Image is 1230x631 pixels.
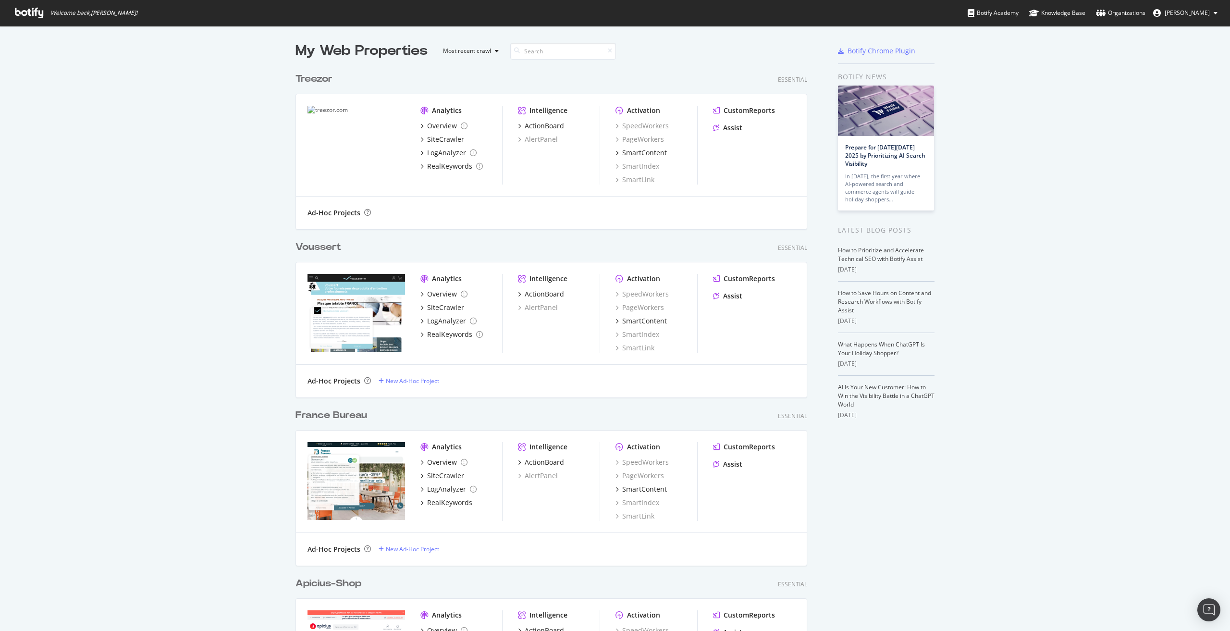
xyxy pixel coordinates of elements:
a: What Happens When ChatGPT Is Your Holiday Shopper? [838,340,925,357]
div: Ad-Hoc Projects [307,376,360,386]
a: SmartContent [615,484,667,494]
a: CustomReports [713,106,775,115]
div: Intelligence [529,274,567,284]
div: Apicius-Shop [295,577,361,591]
a: LogAnalyzer [420,316,477,326]
div: Analytics [432,610,462,620]
div: SpeedWorkers [615,458,669,467]
div: Activation [627,274,660,284]
div: SmartContent [622,484,667,494]
a: Overview [420,289,467,299]
div: In [DATE], the first year where AI-powered search and commerce agents will guide holiday shoppers… [845,173,927,203]
div: SmartContent [622,148,667,158]
div: Latest Blog Posts [838,225,935,235]
a: New Ad-Hoc Project [379,377,439,385]
div: Intelligence [529,442,567,452]
span: Michaël Akalinski [1165,9,1210,17]
div: Botify Academy [968,8,1019,18]
a: France Bureau [295,408,371,422]
div: Analytics [432,442,462,452]
div: ActionBoard [525,121,564,131]
a: SmartLink [615,175,654,185]
a: SmartLink [615,511,654,521]
a: PageWorkers [615,303,664,312]
div: Ad-Hoc Projects [307,544,360,554]
a: AlertPanel [518,471,558,481]
a: SmartContent [615,316,667,326]
a: ActionBoard [518,458,564,467]
div: [DATE] [838,411,935,420]
div: Activation [627,106,660,115]
a: SmartLink [615,343,654,353]
img: Prepare for Black Friday 2025 by Prioritizing AI Search Visibility [838,86,934,136]
div: RealKeywords [427,498,472,507]
a: PageWorkers [615,471,664,481]
a: SmartContent [615,148,667,158]
div: Overview [427,121,457,131]
a: Apicius-Shop [295,577,365,591]
a: How to Save Hours on Content and Research Workflows with Botify Assist [838,289,931,314]
div: New Ad-Hoc Project [386,377,439,385]
a: SpeedWorkers [615,121,669,131]
div: My Web Properties [295,41,428,61]
div: Activation [627,610,660,620]
a: SpeedWorkers [615,289,669,299]
div: SiteCrawler [427,135,464,144]
a: Overview [420,121,467,131]
div: SiteCrawler [427,471,464,481]
div: Treezor [295,72,332,86]
a: How to Prioritize and Accelerate Technical SEO with Botify Assist [838,246,924,263]
div: Essential [778,412,807,420]
div: SiteCrawler [427,303,464,312]
div: PageWorkers [615,135,664,144]
a: SmartIndex [615,330,659,339]
a: Assist [713,123,742,133]
div: Essential [778,244,807,252]
div: Voussert [295,240,341,254]
div: RealKeywords [427,161,472,171]
div: [DATE] [838,317,935,325]
div: CustomReports [724,610,775,620]
a: AI Is Your New Customer: How to Win the Visibility Battle in a ChatGPT World [838,383,935,408]
div: AlertPanel [518,135,558,144]
div: Organizations [1096,8,1145,18]
div: LogAnalyzer [427,484,466,494]
a: Prepare for [DATE][DATE] 2025 by Prioritizing AI Search Visibility [845,143,925,168]
div: CustomReports [724,274,775,284]
input: Search [510,43,616,60]
a: LogAnalyzer [420,148,477,158]
div: Intelligence [529,610,567,620]
a: RealKeywords [420,330,483,339]
a: Overview [420,458,467,467]
a: AlertPanel [518,303,558,312]
div: Knowledge Base [1029,8,1085,18]
div: New Ad-Hoc Project [386,545,439,553]
div: LogAnalyzer [427,148,466,158]
a: ActionBoard [518,289,564,299]
img: www.voussert.fr [307,274,405,352]
a: Assist [713,291,742,301]
a: SiteCrawler [420,471,464,481]
div: Overview [427,458,457,467]
a: SmartIndex [615,498,659,507]
div: [DATE] [838,359,935,368]
div: Essential [778,75,807,84]
a: CustomReports [713,610,775,620]
span: Welcome back, [PERSON_NAME] ! [50,9,137,17]
a: SmartIndex [615,161,659,171]
a: Voussert [295,240,345,254]
div: Botify Chrome Plugin [848,46,915,56]
div: CustomReports [724,442,775,452]
div: Essential [778,580,807,588]
a: Treezor [295,72,336,86]
button: Most recent crawl [435,43,503,59]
